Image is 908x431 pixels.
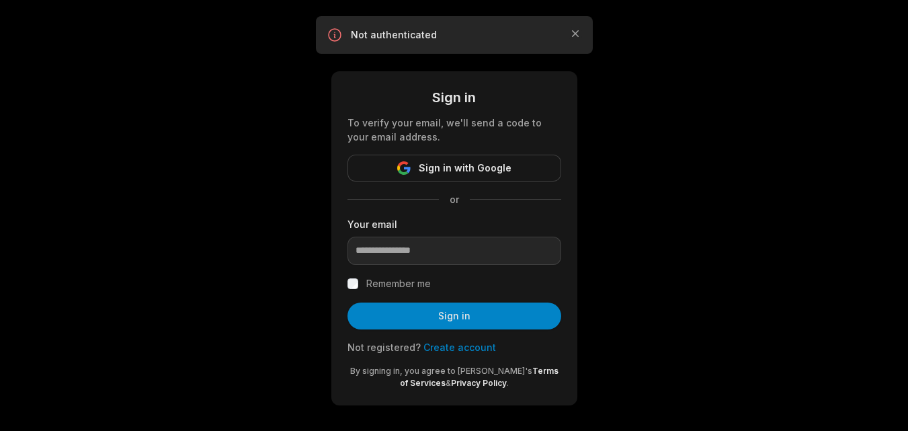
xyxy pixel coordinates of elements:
button: Sign in with Google [347,155,561,182]
button: Sign in [347,303,561,329]
p: Not authenticated [351,28,558,42]
a: Terms of Services [400,366,559,388]
div: Sign in [347,87,561,108]
span: or [439,192,470,206]
span: Not registered? [347,342,421,353]
a: Privacy Policy [451,378,507,388]
label: Your email [347,217,561,231]
a: Create account [423,342,496,353]
span: Sign in with Google [419,160,511,176]
span: . [507,378,509,388]
div: To verify your email, we'll send a code to your email address. [347,116,561,144]
span: By signing in, you agree to [PERSON_NAME]'s [350,366,532,376]
label: Remember me [366,276,431,292]
span: & [446,378,451,388]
